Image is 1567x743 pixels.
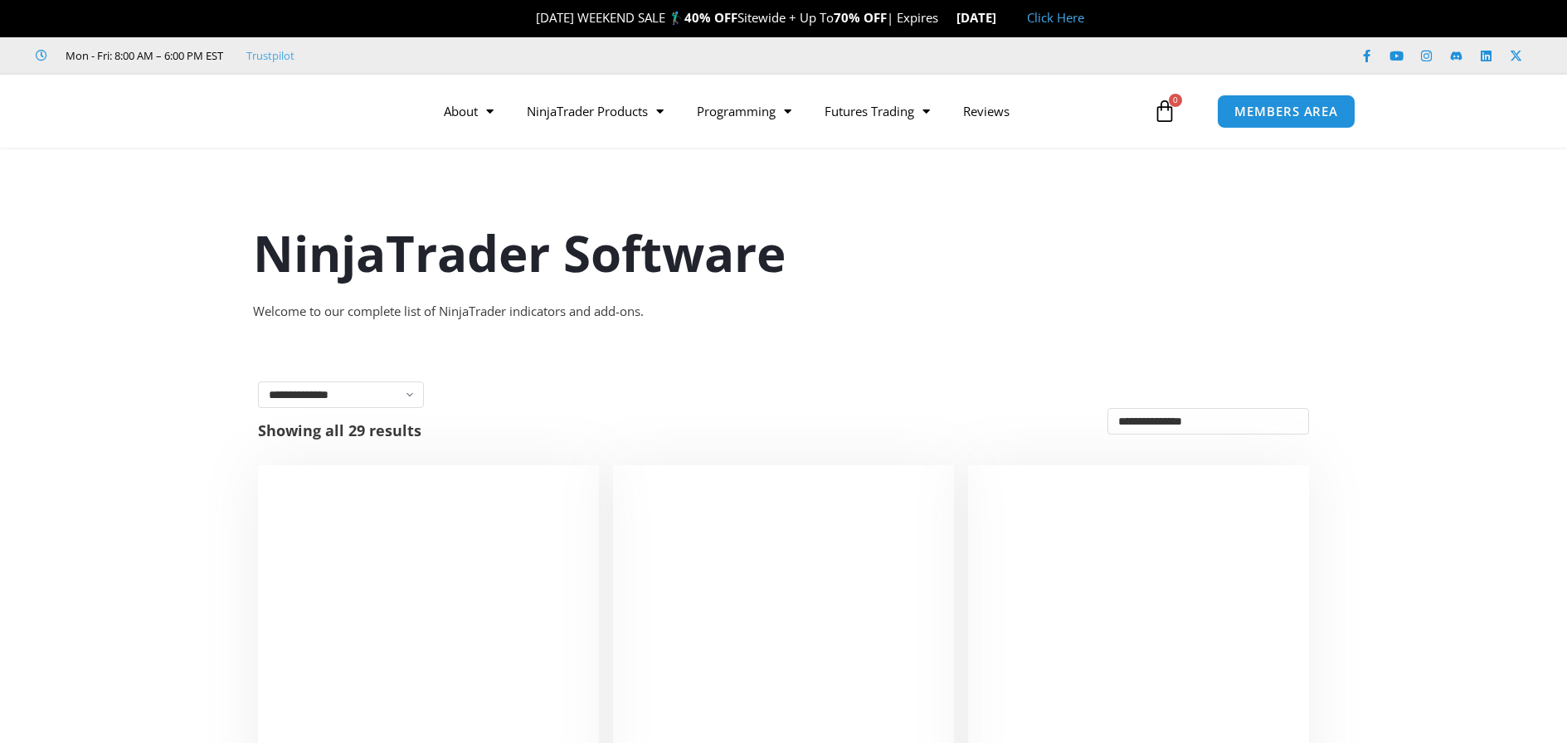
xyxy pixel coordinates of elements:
[680,92,808,130] a: Programming
[253,300,1315,323] div: Welcome to our complete list of NinjaTrader indicators and add-ons.
[1169,94,1182,107] span: 0
[258,423,421,438] p: Showing all 29 results
[1234,105,1338,118] span: MEMBERS AREA
[1128,87,1201,135] a: 0
[1217,95,1355,129] a: MEMBERS AREA
[1107,408,1309,435] select: Shop order
[266,473,591,731] img: Duplicate Account Actions
[510,92,680,130] a: NinjaTrader Products
[427,92,510,130] a: About
[427,92,1149,130] nav: Menu
[947,92,1026,130] a: Reviews
[1027,9,1084,26] a: Click Here
[997,12,1010,24] img: 🏭
[189,81,367,141] img: LogoAI | Affordable Indicators – NinjaTrader
[246,46,294,66] a: Trustpilot
[956,9,1010,26] strong: [DATE]
[976,473,1301,732] img: Accounts Dashboard Suite
[684,9,737,26] strong: 40% OFF
[621,473,946,731] img: Account Risk Manager
[808,92,947,130] a: Futures Trading
[253,218,1315,288] h1: NinjaTrader Software
[518,9,956,26] span: [DATE] WEEKEND SALE 🏌️‍♂️ Sitewide + Up To | Expires
[834,9,887,26] strong: 70% OFF
[523,12,535,24] img: 🎉
[61,46,223,66] span: Mon - Fri: 8:00 AM – 6:00 PM EST
[940,12,952,24] img: ⌛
